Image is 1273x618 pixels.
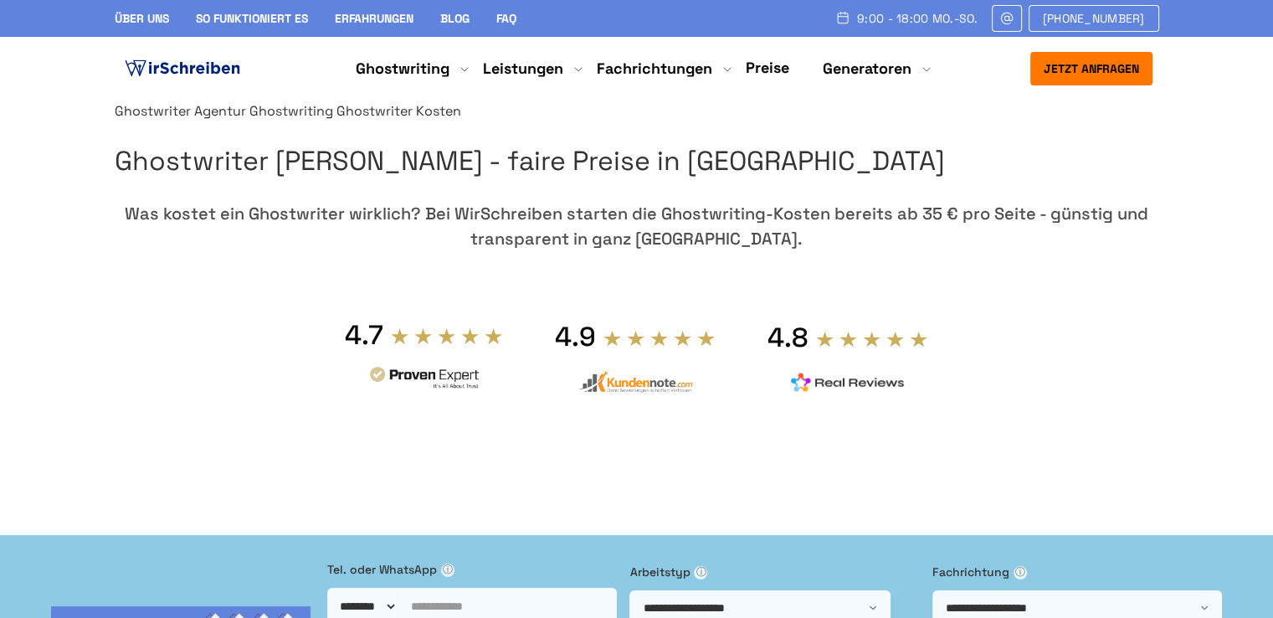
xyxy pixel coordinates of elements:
img: stars [815,330,929,348]
div: Was kostet ein Ghostwriter wirklich? Bei WirSchreiben starten die Ghostwriting-Kosten bereits ab ... [115,201,1159,251]
h1: Ghostwriter [PERSON_NAME] - faire Preise in [GEOGRAPHIC_DATA] [115,140,1159,183]
div: 4.7 [345,318,383,352]
a: Ghostwriting [249,102,333,120]
span: ⓘ [1014,566,1027,579]
a: Blog [440,11,470,26]
a: Ghostwriting [356,59,449,79]
a: Leistungen [483,59,563,79]
label: Fachrichtung [932,563,1222,581]
div: 4.9 [555,320,596,353]
img: realreviews [791,373,905,393]
img: stars [603,329,716,348]
label: Tel. oder WhatsApp [327,560,617,579]
img: Schedule [835,11,850,24]
a: [PHONE_NUMBER] [1029,5,1159,32]
a: Ghostwriter Agentur [115,102,246,120]
img: stars [390,327,504,345]
img: kundennote [578,371,692,394]
span: ⓘ [694,566,707,579]
label: Arbeitstyp [629,563,919,581]
a: Fachrichtungen [597,59,712,79]
span: 9:00 - 18:00 Mo.-So. [857,12,978,25]
div: 4.8 [767,321,808,354]
a: Preise [746,58,789,77]
span: ⓘ [441,564,454,577]
a: Generatoren [823,59,911,79]
img: logo ghostwriter-österreich [121,56,244,81]
img: Email [999,12,1014,25]
button: Jetzt anfragen [1030,52,1152,85]
span: [PHONE_NUMBER] [1043,12,1145,25]
a: FAQ [496,11,516,26]
a: Erfahrungen [335,11,413,26]
a: Über uns [115,11,169,26]
span: Ghostwriter Kosten [336,102,461,120]
a: So funktioniert es [196,11,308,26]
